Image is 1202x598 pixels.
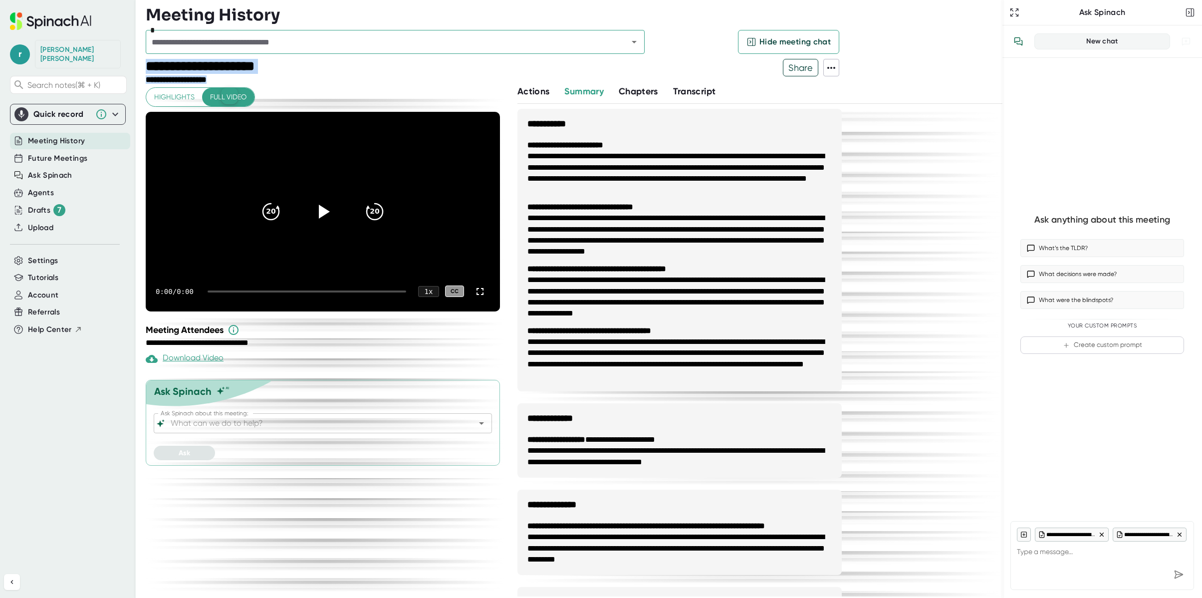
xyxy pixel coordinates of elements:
span: Full video [210,91,246,103]
button: What decisions were made? [1020,265,1184,283]
span: r [10,44,30,64]
span: Chapters [619,86,658,97]
span: Hide meeting chat [759,36,831,48]
button: Settings [28,255,58,267]
button: View conversation history [1008,31,1028,51]
button: Open [627,35,641,49]
div: Rachel Budlong [40,45,115,63]
button: Agents [28,187,54,199]
button: Full video [202,88,254,106]
div: New chat [1041,37,1164,46]
span: Help Center [28,324,72,335]
button: Transcript [673,85,716,98]
button: Chapters [619,85,658,98]
button: What’s the TLDR? [1020,239,1184,257]
div: Download Video [146,353,224,365]
div: Send message [1170,566,1188,584]
div: 1 x [418,286,439,297]
div: Quick record [14,104,121,124]
button: Ask Spinach [28,170,72,181]
button: Meeting History [28,135,85,147]
button: Account [28,290,58,301]
div: 0:00 / 0:00 [156,288,196,296]
button: Help Center [28,324,82,335]
span: Highlights [154,91,195,103]
button: Highlights [146,88,203,106]
div: Drafts [28,204,65,216]
button: Collapse sidebar [4,574,20,590]
h3: Meeting History [146,5,280,24]
div: Your Custom Prompts [1020,322,1184,329]
button: Close conversation sidebar [1183,5,1197,19]
span: Actions [517,86,549,97]
button: Actions [517,85,549,98]
button: Share [783,59,818,76]
button: Create custom prompt [1020,336,1184,354]
button: Drafts 7 [28,204,65,216]
button: Ask [154,446,215,460]
div: 7 [53,204,65,216]
span: Summary [564,86,603,97]
button: What were the blindspots? [1020,291,1184,309]
div: Ask anything about this meeting [1034,214,1170,226]
div: Quick record [33,109,90,119]
div: Ask Spinach [154,385,212,397]
button: Expand to Ask Spinach page [1007,5,1021,19]
div: Ask Spinach [1021,7,1183,17]
button: Hide meeting chat [738,30,839,54]
button: Referrals [28,306,60,318]
button: Future Meetings [28,153,87,164]
button: Tutorials [28,272,58,284]
span: Transcript [673,86,716,97]
button: Summary [564,85,603,98]
span: Search notes (⌘ + K) [27,80,124,90]
div: CC [445,286,464,297]
button: Upload [28,222,53,234]
input: What can we do to help? [169,416,460,430]
div: Meeting Attendees [146,324,505,336]
span: Ask [179,449,190,457]
button: Open [475,416,488,430]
